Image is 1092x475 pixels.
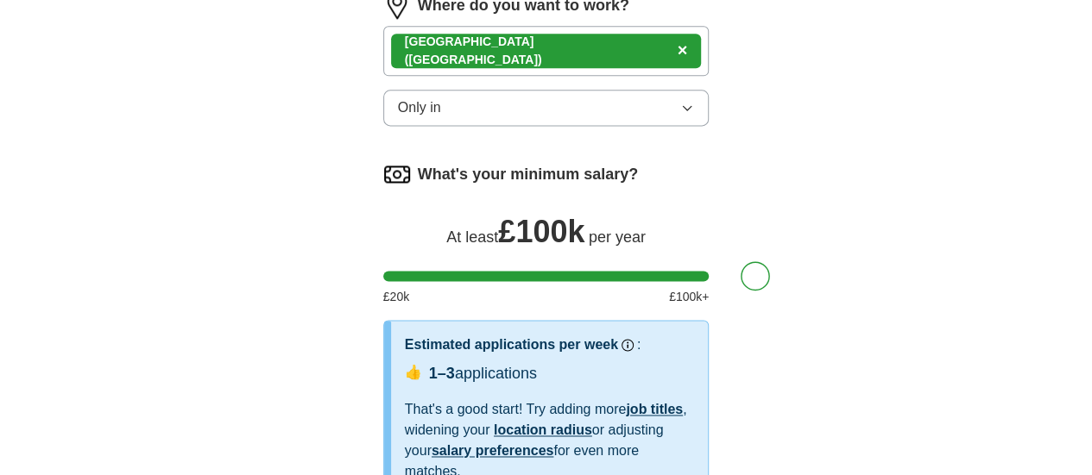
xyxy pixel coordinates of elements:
a: location radius [494,422,592,437]
span: £ 100k [498,214,584,249]
strong: [GEOGRAPHIC_DATA] [405,34,534,48]
span: £ 20 k [383,288,409,306]
button: × [678,38,688,64]
img: salary.png [383,160,411,188]
a: job titles [626,402,683,416]
button: Only in [383,90,710,126]
div: applications [429,362,537,385]
label: What's your minimum salary? [418,163,638,186]
span: ([GEOGRAPHIC_DATA]) [405,53,542,66]
h3: Estimated applications per week [405,334,618,355]
span: At least [446,228,498,246]
span: 1–3 [429,365,455,382]
span: × [678,41,688,59]
a: salary preferences [432,443,553,458]
span: per year [589,228,646,246]
span: Only in [398,97,441,118]
span: 👍 [405,362,422,383]
h3: : [637,334,641,355]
